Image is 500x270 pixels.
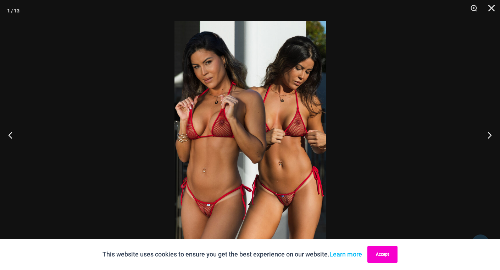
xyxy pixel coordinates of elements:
[367,246,398,263] button: Accept
[102,249,362,260] p: This website uses cookies to ensure you get the best experience on our website.
[174,21,326,249] img: Summer Storm Red Tri Top Pack F
[473,117,500,153] button: Next
[329,250,362,258] a: Learn more
[7,5,20,16] div: 1 / 13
